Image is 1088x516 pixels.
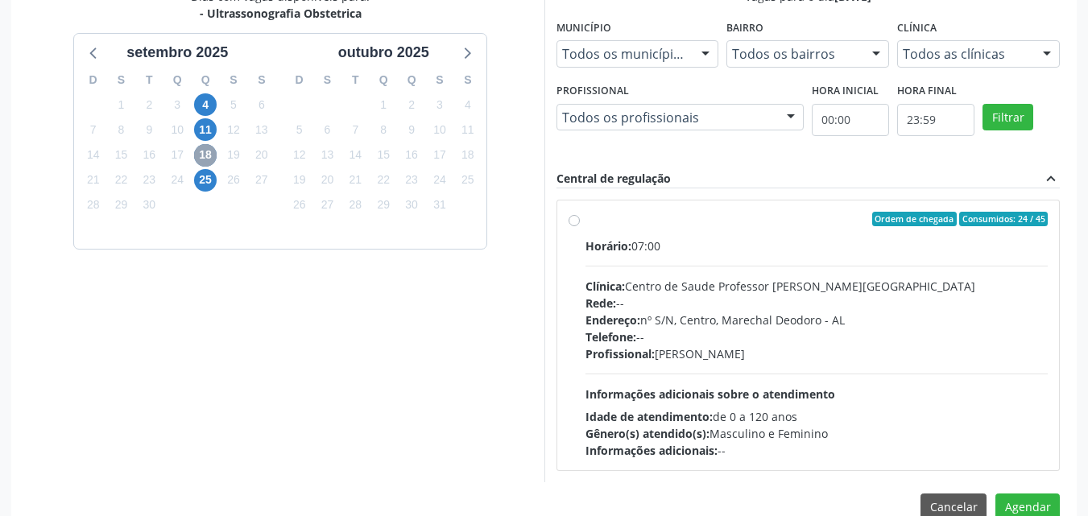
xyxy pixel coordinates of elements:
[585,312,640,328] span: Endereço:
[194,169,217,192] span: quinta-feira, 25 de setembro de 2025
[400,93,423,116] span: quinta-feira, 2 de outubro de 2025
[585,237,1049,254] div: 07:00
[192,68,220,93] div: Q
[872,212,957,226] span: Ordem de chegada
[897,79,957,104] label: Hora final
[250,118,273,141] span: sábado, 13 de setembro de 2025
[585,345,1049,362] div: [PERSON_NAME]
[812,104,889,136] input: Selecione o horário
[903,46,1027,62] span: Todos as clínicas
[285,68,313,93] div: D
[166,144,188,167] span: quarta-feira, 17 de setembro de 2025
[457,169,479,192] span: sábado, 25 de outubro de 2025
[556,79,629,104] label: Profissional
[372,93,395,116] span: quarta-feira, 1 de outubro de 2025
[556,170,671,188] div: Central de regulação
[585,278,1049,295] div: Centro de Saude Professor [PERSON_NAME][GEOGRAPHIC_DATA]
[288,194,311,217] span: domingo, 26 de outubro de 2025
[163,68,192,93] div: Q
[585,386,835,402] span: Informações adicionais sobre o atendimento
[428,93,451,116] span: sexta-feira, 3 de outubro de 2025
[344,118,366,141] span: terça-feira, 7 de outubro de 2025
[585,346,655,361] span: Profissional:
[82,118,105,141] span: domingo, 7 de setembro de 2025
[194,144,217,167] span: quinta-feira, 18 de setembro de 2025
[562,109,772,126] span: Todos os profissionais
[288,118,311,141] span: domingo, 5 de outubro de 2025
[585,426,709,441] span: Gênero(s) atendido(s):
[316,194,339,217] span: segunda-feira, 27 de outubro de 2025
[428,144,451,167] span: sexta-feira, 17 de outubro de 2025
[585,328,1049,345] div: --
[166,118,188,141] span: quarta-feira, 10 de setembro de 2025
[585,425,1049,442] div: Masculino e Feminino
[288,144,311,167] span: domingo, 12 de outubro de 2025
[457,118,479,141] span: sábado, 11 de outubro de 2025
[400,194,423,217] span: quinta-feira, 30 de outubro de 2025
[138,194,160,217] span: terça-feira, 30 de setembro de 2025
[166,169,188,192] span: quarta-feira, 24 de setembro de 2025
[812,79,879,104] label: Hora inicial
[344,169,366,192] span: terça-feira, 21 de outubro de 2025
[428,194,451,217] span: sexta-feira, 31 de outubro de 2025
[316,169,339,192] span: segunda-feira, 20 de outubro de 2025
[585,295,1049,312] div: --
[138,93,160,116] span: terça-feira, 2 de setembro de 2025
[732,46,856,62] span: Todos os bairros
[370,68,398,93] div: Q
[250,144,273,167] span: sábado, 20 de setembro de 2025
[457,93,479,116] span: sábado, 4 de outubro de 2025
[585,443,718,458] span: Informações adicionais:
[250,169,273,192] span: sábado, 27 de setembro de 2025
[372,144,395,167] span: quarta-feira, 15 de outubro de 2025
[585,312,1049,328] div: nº S/N, Centro, Marechal Deodoro - AL
[372,169,395,192] span: quarta-feira, 22 de outubro de 2025
[222,169,245,192] span: sexta-feira, 26 de setembro de 2025
[428,169,451,192] span: sexta-feira, 24 de outubro de 2025
[453,68,482,93] div: S
[372,194,395,217] span: quarta-feira, 29 de outubro de 2025
[556,16,611,41] label: Município
[222,144,245,167] span: sexta-feira, 19 de setembro de 2025
[110,194,133,217] span: segunda-feira, 29 de setembro de 2025
[585,279,625,294] span: Clínica:
[110,93,133,116] span: segunda-feira, 1 de setembro de 2025
[138,169,160,192] span: terça-feira, 23 de setembro de 2025
[585,329,636,345] span: Telefone:
[897,16,937,41] label: Clínica
[585,409,713,424] span: Idade de atendimento:
[79,68,107,93] div: D
[316,144,339,167] span: segunda-feira, 13 de outubro de 2025
[332,42,436,64] div: outubro 2025
[585,408,1049,425] div: de 0 a 120 anos
[82,194,105,217] span: domingo, 28 de setembro de 2025
[585,295,616,311] span: Rede:
[585,442,1049,459] div: --
[222,118,245,141] span: sexta-feira, 12 de setembro de 2025
[250,93,273,116] span: sábado, 6 de setembro de 2025
[1042,170,1060,188] i: expand_less
[426,68,454,93] div: S
[120,42,234,64] div: setembro 2025
[82,144,105,167] span: domingo, 14 de setembro de 2025
[428,118,451,141] span: sexta-feira, 10 de outubro de 2025
[344,144,366,167] span: terça-feira, 14 de outubro de 2025
[110,169,133,192] span: segunda-feira, 22 de setembro de 2025
[107,68,135,93] div: S
[222,93,245,116] span: sexta-feira, 5 de setembro de 2025
[983,104,1033,131] button: Filtrar
[194,93,217,116] span: quinta-feira, 4 de setembro de 2025
[313,68,341,93] div: S
[110,118,133,141] span: segunda-feira, 8 de setembro de 2025
[344,194,366,217] span: terça-feira, 28 de outubro de 2025
[726,16,763,41] label: Bairro
[288,169,311,192] span: domingo, 19 de outubro de 2025
[959,212,1048,226] span: Consumidos: 24 / 45
[110,144,133,167] span: segunda-feira, 15 de setembro de 2025
[457,144,479,167] span: sábado, 18 de outubro de 2025
[400,118,423,141] span: quinta-feira, 9 de outubro de 2025
[220,68,248,93] div: S
[82,169,105,192] span: domingo, 21 de setembro de 2025
[316,118,339,141] span: segunda-feira, 6 de outubro de 2025
[247,68,275,93] div: S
